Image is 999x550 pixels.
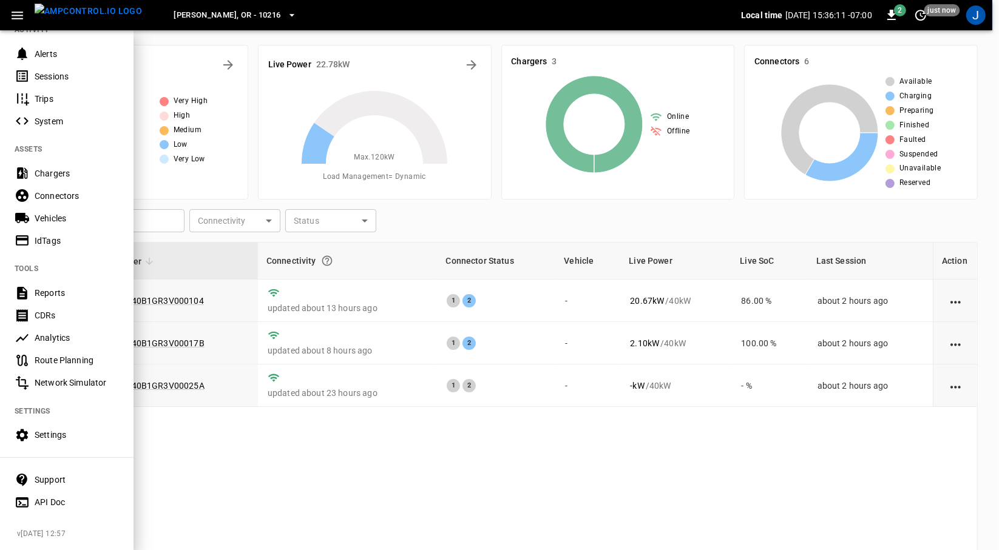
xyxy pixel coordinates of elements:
div: profile-icon [966,5,986,25]
div: IdTags [35,235,119,247]
div: Route Planning [35,354,119,366]
img: ampcontrol.io logo [35,4,142,19]
div: Settings [35,429,119,441]
div: API Doc [35,496,119,508]
button: set refresh interval [911,5,930,25]
div: Connectors [35,190,119,202]
span: v [DATE] 12:57 [17,528,124,540]
div: Analytics [35,332,119,344]
div: CDRs [35,309,119,321]
div: Trips [35,93,119,105]
span: 2 [894,4,906,16]
div: Network Simulator [35,377,119,389]
span: [PERSON_NAME], OR - 10216 [174,8,280,22]
p: Local time [741,9,783,21]
div: Chargers [35,167,119,179]
div: Support [35,474,119,486]
div: Reports [35,287,119,299]
div: Vehicles [35,212,119,224]
div: System [35,115,119,127]
div: Sessions [35,70,119,82]
span: just now [924,4,960,16]
p: [DATE] 15:36:11 -07:00 [785,9,872,21]
div: Alerts [35,48,119,60]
